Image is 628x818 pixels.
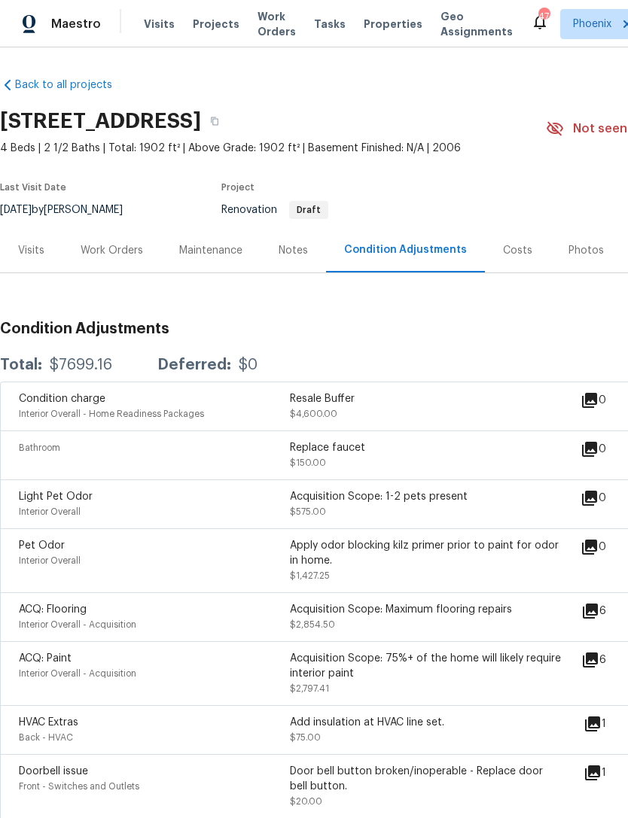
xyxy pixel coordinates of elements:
[19,507,81,516] span: Interior Overall
[364,17,422,32] span: Properties
[291,205,327,214] span: Draft
[290,409,337,418] span: $4,600.00
[51,17,101,32] span: Maestro
[19,409,204,418] span: Interior Overall - Home Readiness Packages
[157,357,231,373] div: Deferred:
[290,733,321,742] span: $75.00
[290,602,561,617] div: Acquisition Scope: Maximum flooring repairs
[81,243,143,258] div: Work Orders
[19,443,60,452] span: Bathroom
[290,715,561,730] div: Add insulation at HVAC line set.
[201,108,228,135] button: Copy Address
[344,242,467,257] div: Condition Adjustments
[290,764,561,794] div: Door bell button broken/inoperable - Replace door bell button.
[19,766,88,777] span: Doorbell issue
[221,205,328,215] span: Renovation
[144,17,175,32] span: Visits
[19,556,81,565] span: Interior Overall
[290,651,561,681] div: Acquisition Scope: 75%+ of the home will likely require interior paint
[290,538,561,568] div: Apply odor blocking kilz primer prior to paint for odor in home.
[50,357,112,373] div: $7699.16
[19,604,87,615] span: ACQ: Flooring
[239,357,258,373] div: $0
[19,620,136,629] span: Interior Overall - Acquisition
[573,17,611,32] span: Phoenix
[290,571,330,580] span: $1,427.25
[258,9,296,39] span: Work Orders
[314,19,346,29] span: Tasks
[221,183,255,192] span: Project
[19,717,78,728] span: HVAC Extras
[19,540,65,551] span: Pet Odor
[19,782,139,791] span: Front - Switches and Outlets
[18,243,44,258] div: Visits
[538,9,549,24] div: 47
[290,684,329,693] span: $2,797.41
[441,9,513,39] span: Geo Assignments
[193,17,239,32] span: Projects
[19,394,105,404] span: Condition charge
[290,507,326,516] span: $575.00
[290,620,335,629] span: $2,854.50
[19,669,136,678] span: Interior Overall - Acquisition
[19,653,72,664] span: ACQ: Paint
[279,243,308,258] div: Notes
[290,458,326,467] span: $150.00
[19,491,93,502] span: Light Pet Odor
[569,243,604,258] div: Photos
[290,391,561,406] div: Resale Buffer
[290,489,561,504] div: Acquisition Scope: 1-2 pets present
[503,243,532,258] div: Costs
[290,440,561,455] div: Replace faucet
[179,243,242,258] div: Maintenance
[290,797,322,806] span: $20.00
[19,733,73,742] span: Back - HVAC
